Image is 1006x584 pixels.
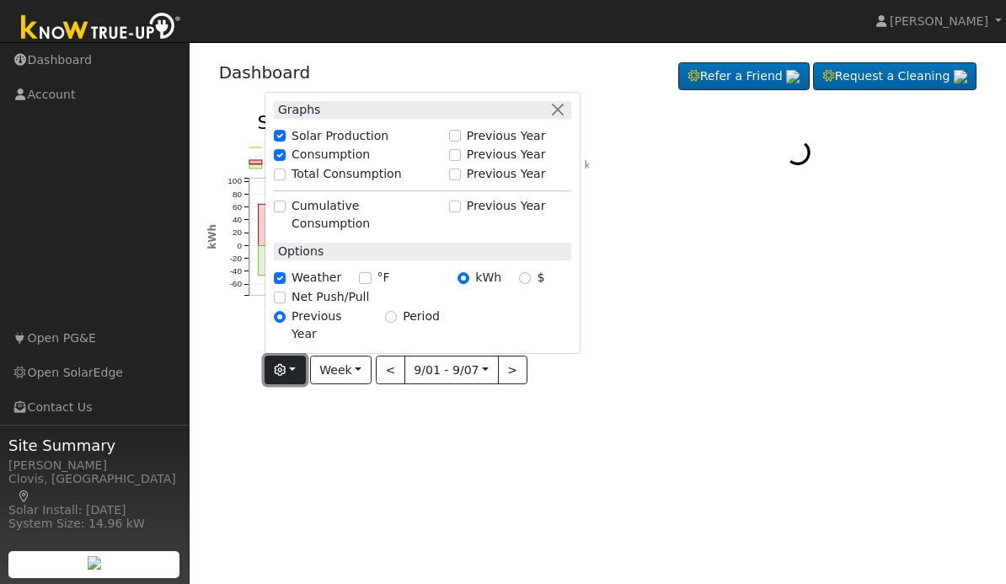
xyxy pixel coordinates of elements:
input: Period [385,311,397,323]
input: Total Consumption [274,169,286,180]
text: 80 [232,190,242,199]
input: $ [519,272,531,284]
text: 0 [237,241,242,250]
a: Map [17,490,32,503]
input: Previous Year [449,149,461,161]
input: Previous Year [274,311,286,323]
text: -60 [229,280,242,289]
text: 40 [232,215,242,224]
input: Cumulative Consumption [274,201,286,212]
label: °F [377,269,390,287]
button: > [498,356,527,384]
label: Previous Year [292,308,367,343]
input: °F [359,272,371,284]
div: Clovis, [GEOGRAPHIC_DATA] [8,470,180,506]
label: Previous Year [467,165,546,183]
label: Graphs [274,101,321,119]
label: Weather [292,269,341,287]
rect: onclick="" [258,205,294,246]
text: Solar Production vs Consumption [257,112,564,133]
label: $ [537,269,544,287]
img: retrieve [786,70,800,83]
a: Request a Cleaning [813,62,977,91]
div: Solar Install: [DATE] [8,501,180,519]
label: Solar Production [292,127,388,145]
text: 20 [232,228,242,238]
input: Previous Year [449,169,461,180]
label: Net Push/Pull [292,288,369,306]
input: Weather [274,272,286,284]
label: Previous Year [467,197,546,215]
label: Cumulative Consumption [292,197,440,233]
input: Previous Year [449,130,461,142]
text: kWh [206,224,218,249]
button: Week [310,356,372,384]
img: Know True-Up [13,9,190,47]
label: Previous Year [467,147,546,164]
input: kWh [458,272,469,284]
label: Previous Year [467,127,546,145]
input: Solar Production [274,130,286,142]
label: kWh [475,269,501,287]
text: -20 [229,254,242,263]
img: retrieve [88,556,101,570]
input: Net Push/Pull [274,292,286,303]
a: Dashboard [219,62,311,83]
input: Previous Year [449,201,461,212]
div: [PERSON_NAME] [8,457,180,474]
label: Period [403,308,440,325]
text: 60 [232,202,242,212]
button: < [376,356,405,384]
rect: onclick="" [258,246,294,276]
div: System Size: 14.96 kW [8,515,180,533]
span: [PERSON_NAME] [890,14,988,28]
img: retrieve [954,70,967,83]
text: 100 [227,177,242,186]
input: Consumption [274,149,286,161]
span: Site Summary [8,434,180,457]
label: Total Consumption [292,165,402,183]
label: Options [274,243,324,260]
a: Refer a Friend [678,62,810,91]
button: 9/01 - 9/07 [404,356,499,384]
text: -40 [229,267,242,276]
label: Consumption [292,147,370,164]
